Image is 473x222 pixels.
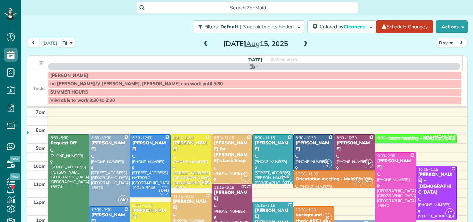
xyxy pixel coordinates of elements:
[282,172,291,182] span: NK
[446,213,454,219] small: 1
[173,194,193,199] span: 11:45 - 3:15
[307,20,376,33] button: Colored byCleaners
[325,161,329,165] span: AC
[193,20,304,33] button: Filters: Default | 3 appointments hidden
[364,177,373,186] span: AF
[33,163,46,169] span: 10am
[244,174,248,178] span: AL
[436,38,455,47] button: Day
[51,135,69,140] span: 8:30 - 5:30
[50,98,115,103] span: Viivi able to work 8:30 to 2:30
[220,24,239,30] span: Default
[296,135,316,140] span: 8:30 - 10:30
[295,176,373,182] div: Orientation meeting - Maid For You
[50,73,88,78] span: [PERSON_NAME]
[200,177,209,186] span: SM
[33,181,46,187] span: 11am
[132,135,152,140] span: 8:30 - 12:00
[435,132,445,141] span: VS
[91,140,128,152] div: [PERSON_NAME]
[214,185,234,190] span: 11:15 - 3:15
[50,89,88,95] span: SUMMER HOURS
[436,20,468,33] button: Actions
[50,140,87,146] div: Request Off
[173,199,209,211] div: [PERSON_NAME]
[247,57,262,62] span: [DATE]
[10,173,20,180] span: New
[389,135,460,141] div: team meeting - Maid For You,inc.
[214,190,250,202] div: [PERSON_NAME]
[323,163,332,170] small: 2
[118,195,128,204] span: AM
[364,159,373,168] span: TP
[336,140,373,152] div: [PERSON_NAME]
[173,135,193,140] span: 8:30 - 11:30
[39,38,60,47] button: [DATE]
[377,158,414,170] div: [PERSON_NAME]
[337,135,357,140] span: 8:30 - 10:30
[320,24,367,30] span: Colored by
[159,186,169,195] span: DH
[189,20,304,33] a: Filters: Default | 3 appointments hidden
[204,24,219,30] span: Filters:
[296,207,316,212] span: 12:30 - 1:30
[132,140,169,152] div: [PERSON_NAME]
[255,135,275,140] span: 8:30 - 11:15
[418,167,438,172] span: 10:15 - 1:15
[50,81,223,87] span: no [PERSON_NAME].\\\ [PERSON_NAME], [PERSON_NAME] can work until 5:30
[255,203,275,208] span: 12:15 - 3:15
[296,171,318,176] span: 10:30 - 11:30
[91,207,111,212] span: 12:30 - 3:30
[36,145,46,151] span: 9am
[295,140,332,152] div: [PERSON_NAME]
[241,177,250,183] small: 4
[91,135,111,140] span: 8:30 - 12:30
[36,109,46,115] span: 7am
[418,172,455,195] div: [PERSON_NAME] - [DEMOGRAPHIC_DATA]
[240,24,294,30] span: | 3 appointments hidden
[246,39,260,48] span: Aug
[36,127,46,133] span: 8am
[132,203,152,208] span: 12:15 - 3:45
[455,38,468,47] button: next
[376,20,433,33] a: Schedule Changes
[33,199,46,205] span: 12pm
[354,177,363,186] span: IK
[173,140,209,152] div: [PERSON_NAME]
[255,140,291,152] div: [PERSON_NAME]
[132,208,169,220] div: [PERSON_NAME]
[212,40,299,47] h2: [DATE] 15, 2025
[214,135,234,140] span: 8:30 - 11:15
[214,140,250,164] div: [PERSON_NAME] for [PERSON_NAME]'s Lock Shop
[343,24,366,30] span: Cleaners
[377,153,395,158] span: 9:30 - 2:30
[275,57,297,62] span: View week
[10,156,20,162] span: New
[256,63,258,70] span: -
[27,38,40,47] button: prev
[425,132,435,141] span: VG
[448,210,452,214] span: LC
[446,136,454,143] small: 1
